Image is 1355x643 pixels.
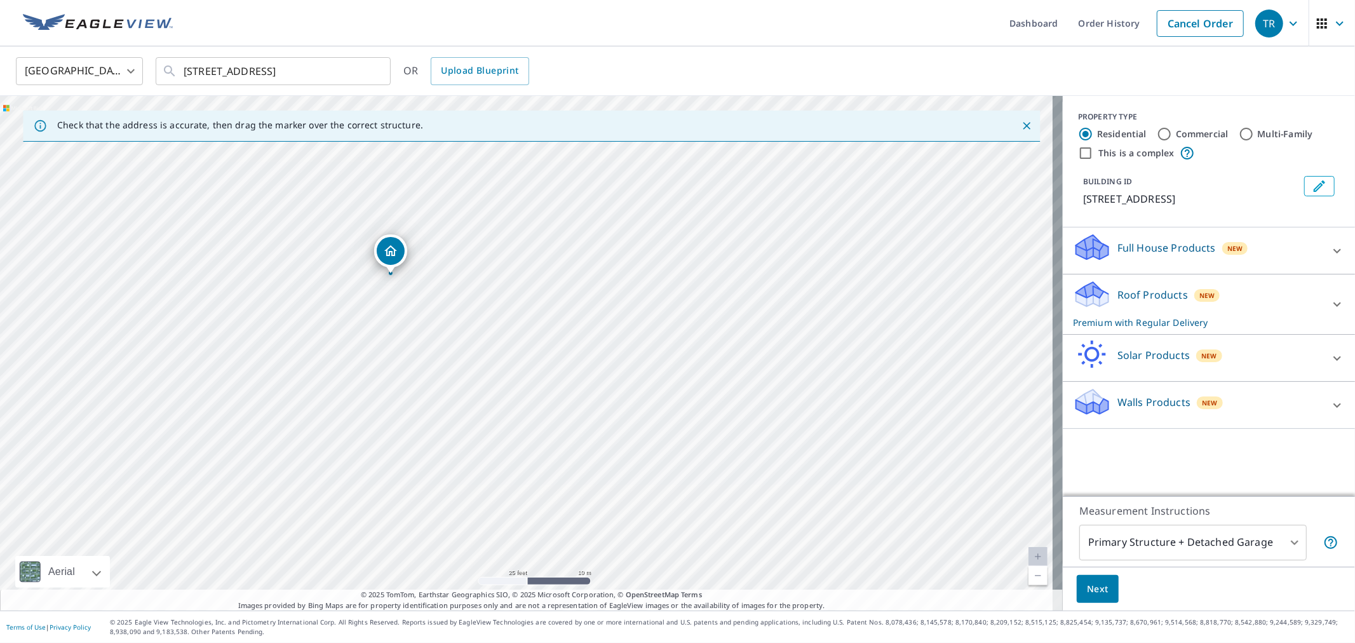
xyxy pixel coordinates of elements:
[1199,290,1215,301] span: New
[374,234,407,274] div: Dropped pin, building 1, Residential property, 5519 18th Ave S Seattle, WA 98108
[1087,581,1109,597] span: Next
[403,57,529,85] div: OR
[1097,128,1147,140] label: Residential
[6,623,91,631] p: |
[1018,118,1035,134] button: Close
[16,53,143,89] div: [GEOGRAPHIC_DATA]
[23,14,173,33] img: EV Logo
[1117,395,1190,410] p: Walls Products
[1073,316,1322,329] p: Premium with Regular Delivery
[44,556,79,588] div: Aerial
[1117,287,1188,302] p: Roof Products
[15,556,110,588] div: Aerial
[1227,243,1243,254] span: New
[57,119,423,131] p: Check that the address is accurate, then drag the marker over the correct structure.
[1117,348,1190,363] p: Solar Products
[626,590,679,599] a: OpenStreetMap
[1078,111,1340,123] div: PROPERTY TYPE
[1304,176,1335,196] button: Edit building 1
[1201,351,1217,361] span: New
[50,623,91,632] a: Privacy Policy
[1028,547,1048,566] a: Current Level 20, Zoom In Disabled
[441,63,518,79] span: Upload Blueprint
[1073,340,1345,376] div: Solar ProductsNew
[1079,525,1307,560] div: Primary Structure + Detached Garage
[1098,147,1175,159] label: This is a complex
[110,618,1349,637] p: © 2025 Eagle View Technologies, Inc. and Pictometry International Corp. All Rights Reserved. Repo...
[6,623,46,632] a: Terms of Use
[1323,535,1338,550] span: Your report will include the primary structure and a detached garage if one exists.
[1258,128,1313,140] label: Multi-Family
[1176,128,1229,140] label: Commercial
[431,57,529,85] a: Upload Blueprint
[361,590,702,600] span: © 2025 TomTom, Earthstar Geographics SIO, © 2025 Microsoft Corporation, ©
[1079,503,1338,518] p: Measurement Instructions
[681,590,702,599] a: Terms
[1157,10,1244,37] a: Cancel Order
[1083,176,1132,187] p: BUILDING ID
[1073,233,1345,269] div: Full House ProductsNew
[1028,566,1048,585] a: Current Level 20, Zoom Out
[1202,398,1218,408] span: New
[184,53,365,89] input: Search by address or latitude-longitude
[1073,387,1345,423] div: Walls ProductsNew
[1117,240,1216,255] p: Full House Products
[1073,280,1345,329] div: Roof ProductsNewPremium with Regular Delivery
[1083,191,1299,206] p: [STREET_ADDRESS]
[1077,575,1119,604] button: Next
[1255,10,1283,37] div: TR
